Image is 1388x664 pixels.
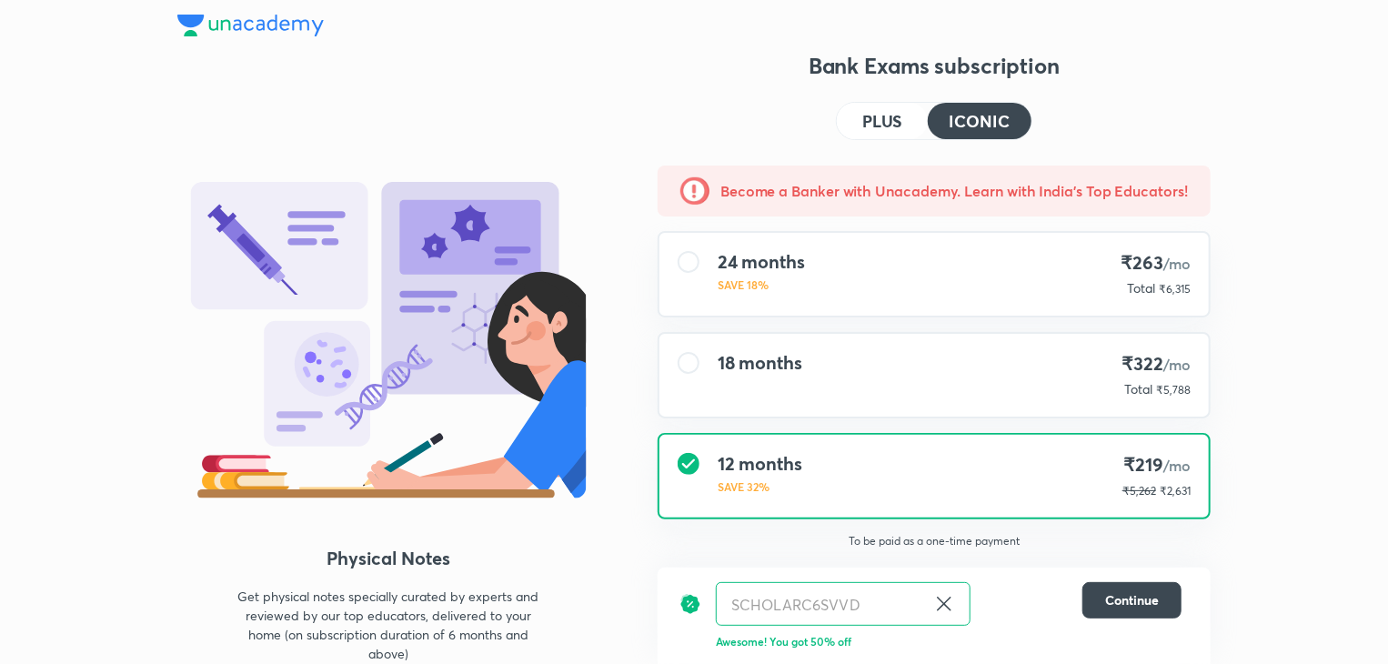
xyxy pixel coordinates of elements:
[1082,582,1182,619] button: Continue
[1163,254,1191,273] span: /mo
[718,352,802,374] h4: 18 months
[1105,591,1159,609] span: Continue
[718,478,802,495] p: SAVE 32%
[658,51,1211,80] h3: Bank Exams subscription
[1160,484,1191,498] span: ₹2,631
[928,103,1031,139] button: ICONIC
[679,582,701,626] img: discount
[837,103,928,139] button: PLUS
[1127,279,1155,297] p: Total
[1120,251,1191,276] h4: ₹263
[718,453,802,475] h4: 12 months
[177,545,599,572] h4: Physical Notes
[720,180,1188,202] h5: Become a Banker with Unacademy. Learn with India's Top Educators!
[716,633,1182,649] p: Awesome! You got 50% off
[1159,282,1191,296] span: ₹6,315
[1163,355,1191,374] span: /mo
[230,587,547,663] p: Get physical notes specially curated by experts and reviewed by our top educators, delivered to y...
[177,15,324,36] img: Company Logo
[177,182,599,498] img: benefit_3_d9481b976b.svg
[1117,352,1191,377] h4: ₹322
[1122,483,1156,499] p: ₹5,262
[950,113,1010,129] h4: ICONIC
[718,251,805,273] h4: 24 months
[1122,453,1191,478] h4: ₹219
[718,277,805,293] p: SAVE 18%
[717,583,926,626] input: Have a referral code?
[643,534,1225,548] p: To be paid as a one-time payment
[862,113,902,129] h4: PLUS
[1156,383,1191,397] span: ₹5,788
[1163,456,1191,475] span: /mo
[680,176,709,206] img: -
[1124,380,1152,398] p: Total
